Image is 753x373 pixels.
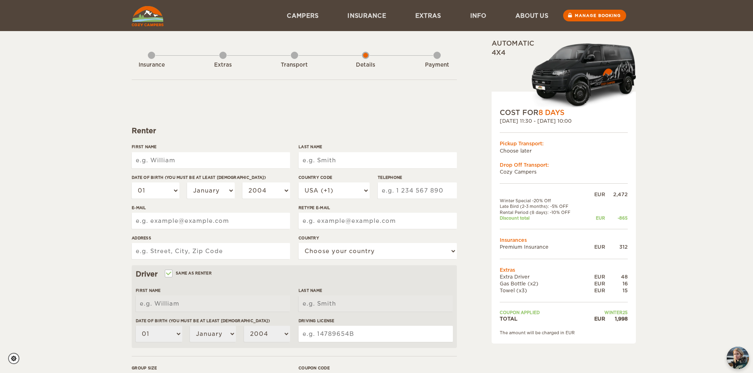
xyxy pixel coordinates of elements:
[605,191,628,198] div: 2,472
[500,330,628,335] div: The amount will be charged in EUR
[166,269,212,277] label: Same as renter
[500,117,628,124] div: [DATE] 11:30 - [DATE] 10:00
[605,287,628,294] div: 15
[132,365,290,371] label: Group size
[587,310,628,315] td: WINTER25
[299,205,457,211] label: Retype E-mail
[132,213,290,229] input: e.g. example@example.com
[166,272,171,277] input: Same as renter
[563,10,626,21] a: Manage booking
[299,144,457,150] label: Last Name
[587,191,605,198] div: EUR
[129,61,174,69] div: Insurance
[299,287,453,293] label: Last Name
[605,280,628,287] div: 16
[587,287,605,294] div: EUR
[343,61,388,69] div: Details
[500,243,587,250] td: Premium Insurance
[136,318,290,324] label: Date of birth (You must be at least [DEMOGRAPHIC_DATA])
[605,273,628,280] div: 48
[132,6,164,26] img: Cozy Campers
[8,353,25,364] a: Cookie settings
[378,182,457,199] input: e.g. 1 234 567 890
[201,61,245,69] div: Extras
[605,243,628,250] div: 312
[500,161,628,168] div: Drop Off Transport:
[605,215,628,221] div: -865
[415,61,459,69] div: Payment
[378,174,457,180] label: Telephone
[132,243,290,259] input: e.g. Street, City, Zip Code
[132,152,290,168] input: e.g. William
[136,295,290,312] input: e.g. William
[500,168,628,175] td: Cozy Campers
[500,280,587,287] td: Gas Bottle (x2)
[500,273,587,280] td: Extra Driver
[132,126,457,136] div: Renter
[132,235,290,241] label: Address
[587,243,605,250] div: EUR
[136,269,453,279] div: Driver
[587,215,605,221] div: EUR
[727,347,749,369] button: chat-button
[132,174,290,180] label: Date of birth (You must be at least [DEMOGRAPHIC_DATA])
[299,235,457,241] label: Country
[727,347,749,369] img: Freyja at Cozy Campers
[587,273,605,280] div: EUR
[492,39,636,108] div: Automatic 4x4
[500,310,587,315] td: Coupon applied
[500,287,587,294] td: Towel (x3)
[500,108,628,117] div: COST FOR
[299,326,453,342] input: e.g. 14789654B
[538,109,564,117] span: 8 Days
[299,174,370,180] label: Country Code
[524,42,636,108] img: Cozy-3.png
[299,365,457,371] label: Coupon code
[272,61,317,69] div: Transport
[132,144,290,150] label: First Name
[500,210,587,215] td: Rental Period (8 days): -10% OFF
[500,266,628,273] td: Extras
[299,318,453,324] label: Driving License
[500,237,628,243] td: Insurances
[587,315,605,322] div: EUR
[136,287,290,293] label: First Name
[500,315,587,322] td: TOTAL
[500,198,587,203] td: Winter Special -20% Off
[132,205,290,211] label: E-mail
[299,295,453,312] input: e.g. Smith
[500,203,587,209] td: Late Bird (2-3 months): -5% OFF
[587,280,605,287] div: EUR
[500,215,587,221] td: Discount total
[500,147,628,154] td: Choose later
[605,315,628,322] div: 1,998
[299,213,457,229] input: e.g. example@example.com
[299,152,457,168] input: e.g. Smith
[500,140,628,147] div: Pickup Transport:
